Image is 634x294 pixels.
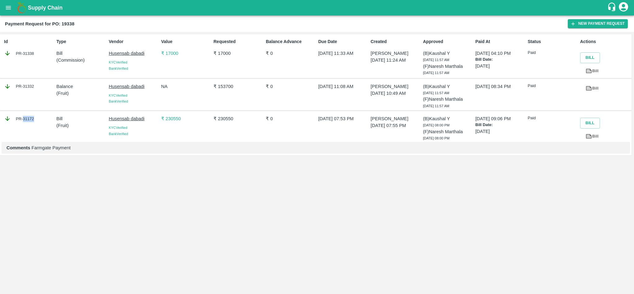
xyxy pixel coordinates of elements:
[423,136,450,140] span: [DATE] 08:00 PM
[109,126,127,129] span: KYC Verified
[371,115,421,122] p: [PERSON_NAME]
[475,122,525,128] p: Bill Date:
[28,5,63,11] b: Supply Chain
[475,63,525,69] p: [DATE]
[4,83,54,90] div: PR-31332
[161,38,211,45] p: Value
[318,50,368,57] p: [DATE] 11:33 AM
[528,50,578,56] p: Paid
[4,115,54,122] div: PR-31172
[56,38,106,45] p: Type
[213,50,263,57] p: ₹ 17000
[423,123,450,127] span: [DATE] 08:00 PM
[528,83,578,89] p: Paid
[423,71,449,75] span: [DATE] 11:57 AM
[109,38,159,45] p: Vendor
[318,83,368,90] p: [DATE] 11:08 AM
[475,83,525,90] p: [DATE] 08:34 PM
[109,60,127,64] span: KYC Verified
[423,38,473,45] p: Approved
[423,104,449,108] span: [DATE] 11:57 AM
[423,63,473,70] p: (F) Naresh Marthala
[475,128,525,135] p: [DATE]
[213,83,263,90] p: ₹ 153700
[580,83,604,94] a: Bill
[580,131,604,142] a: Bill
[109,67,128,70] span: Bank Verified
[580,38,630,45] p: Actions
[371,38,421,45] p: Created
[28,3,607,12] a: Supply Chain
[423,115,473,122] p: (B) Kaushal Y
[109,99,128,103] span: Bank Verified
[56,90,106,97] p: ( Fruit )
[109,83,159,90] p: Husensab dabadi
[266,50,316,57] p: ₹ 0
[528,38,578,45] p: Status
[266,83,316,90] p: ₹ 0
[6,145,30,150] b: Comments
[423,58,449,62] span: [DATE] 11:57 AM
[161,115,211,122] p: ₹ 230550
[423,50,473,57] p: (B) Kaushal Y
[318,38,368,45] p: Due Date
[607,2,618,13] div: customer-support
[56,115,106,122] p: Bill
[56,57,106,64] p: ( Commission )
[161,83,211,90] p: NA
[213,115,263,122] p: ₹ 230550
[580,66,604,77] a: Bill
[213,38,263,45] p: Requested
[56,83,106,90] p: Balance
[475,115,525,122] p: [DATE] 09:06 PM
[161,50,211,57] p: ₹ 17000
[109,94,127,97] span: KYC Verified
[568,19,628,28] button: New Payment Request
[475,50,525,57] p: [DATE] 04:10 PM
[6,144,625,151] p: Farmgate Payment
[371,90,421,97] p: [DATE] 10:49 AM
[5,21,74,26] b: Payment Request for PO: 19338
[109,50,159,57] p: Husensab dabadi
[423,91,449,95] span: [DATE] 11:57 AM
[371,57,421,64] p: [DATE] 11:24 AM
[266,38,316,45] p: Balance Advance
[580,118,600,129] button: Bill
[528,115,578,121] p: Paid
[4,38,54,45] p: Id
[56,122,106,129] p: ( Fruit )
[423,128,473,135] p: (F) Naresh Marthala
[580,52,600,63] button: Bill
[475,38,525,45] p: Paid At
[371,83,421,90] p: [PERSON_NAME]
[423,96,473,103] p: (F) Naresh Marthala
[475,57,525,63] p: Bill Date:
[4,50,54,57] div: PR-31338
[56,50,106,57] p: Bill
[618,1,629,14] div: account of current user
[109,132,128,136] span: Bank Verified
[318,115,368,122] p: [DATE] 07:53 PM
[371,50,421,57] p: [PERSON_NAME]
[15,2,28,14] img: logo
[266,115,316,122] p: ₹ 0
[109,115,159,122] p: Husensab dabadi
[1,1,15,15] button: open drawer
[423,83,473,90] p: (B) Kaushal Y
[371,122,421,129] p: [DATE] 07:55 PM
